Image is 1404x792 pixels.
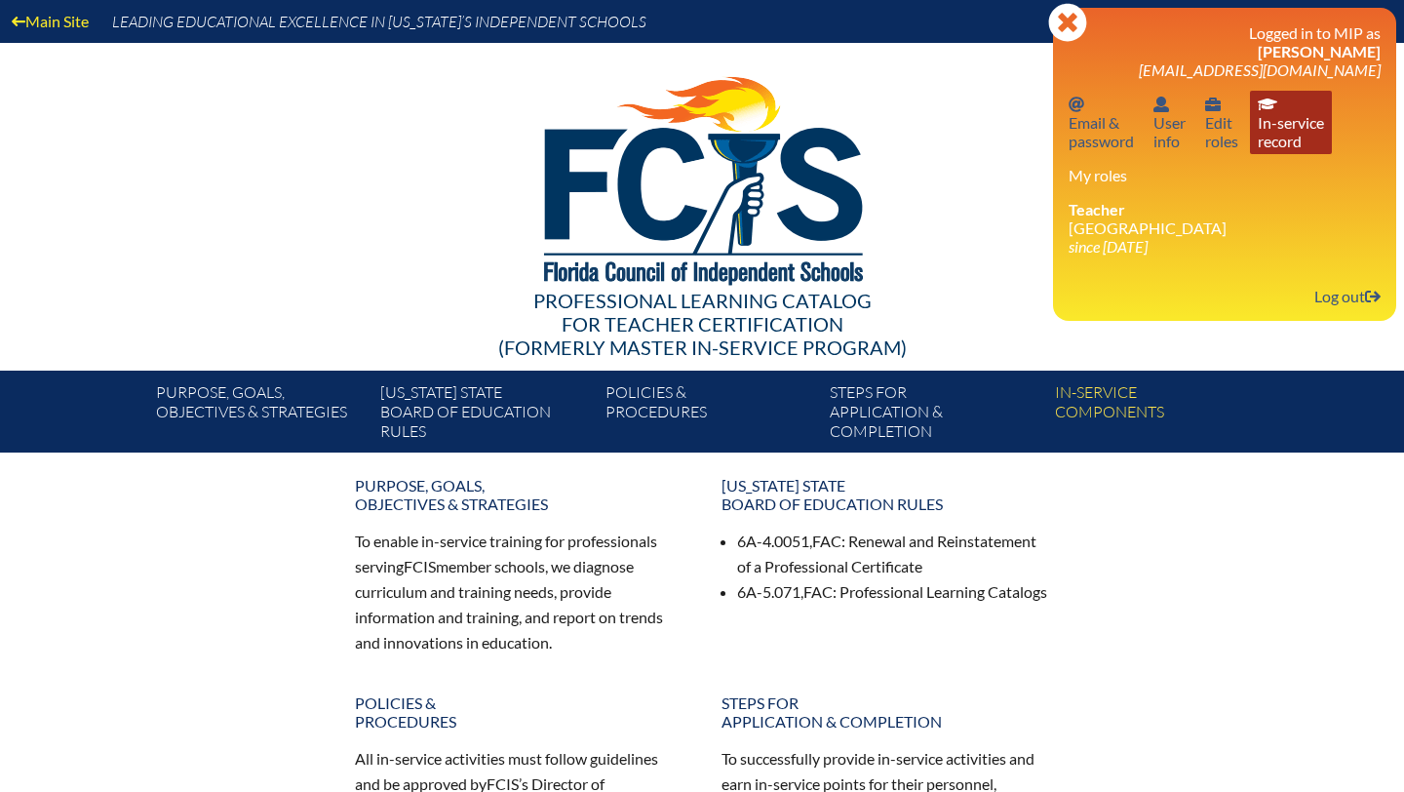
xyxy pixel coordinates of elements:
a: Email passwordEmail &password [1061,91,1142,154]
span: FAC [803,582,833,601]
span: for Teacher Certification [562,312,843,336]
svg: User info [1205,97,1221,112]
a: [US_STATE] StateBoard of Education rules [372,378,597,453]
li: 6A-4.0051, : Renewal and Reinstatement of a Professional Certificate [737,529,1049,579]
svg: User info [1153,97,1169,112]
svg: Email password [1069,97,1084,112]
a: Main Site [4,8,97,34]
h3: My roles [1069,166,1381,184]
p: To enable in-service training for professionals serving member schools, we diagnose curriculum an... [355,529,682,654]
a: In-servicecomponents [1047,378,1271,453]
img: FCISlogo221.eps [501,43,904,309]
a: Policies &Procedures [343,686,694,738]
span: [PERSON_NAME] [1258,42,1381,60]
svg: Log out [1365,289,1381,304]
a: User infoUserinfo [1146,91,1193,154]
span: FAC [812,532,841,550]
svg: In-service record [1258,97,1277,112]
li: [GEOGRAPHIC_DATA] [1069,200,1381,256]
span: Teacher [1069,200,1125,218]
span: FCIS [404,557,436,575]
a: Steps forapplication & completion [822,378,1046,453]
a: Purpose, goals,objectives & strategies [343,468,694,521]
a: Policies &Procedures [598,378,822,453]
h3: Logged in to MIP as [1069,23,1381,79]
svg: Close [1048,3,1087,42]
a: Purpose, goals,objectives & strategies [148,378,372,453]
a: Steps forapplication & completion [710,686,1061,738]
a: [US_STATE] StateBoard of Education rules [710,468,1061,521]
a: Log outLog out [1306,283,1388,309]
i: since [DATE] [1069,237,1148,256]
li: 6A-5.071, : Professional Learning Catalogs [737,579,1049,605]
div: Professional Learning Catalog (formerly Master In-service Program) [140,289,1264,359]
span: [EMAIL_ADDRESS][DOMAIN_NAME] [1139,60,1381,79]
a: User infoEditroles [1197,91,1246,154]
a: In-service recordIn-servicerecord [1250,91,1332,154]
